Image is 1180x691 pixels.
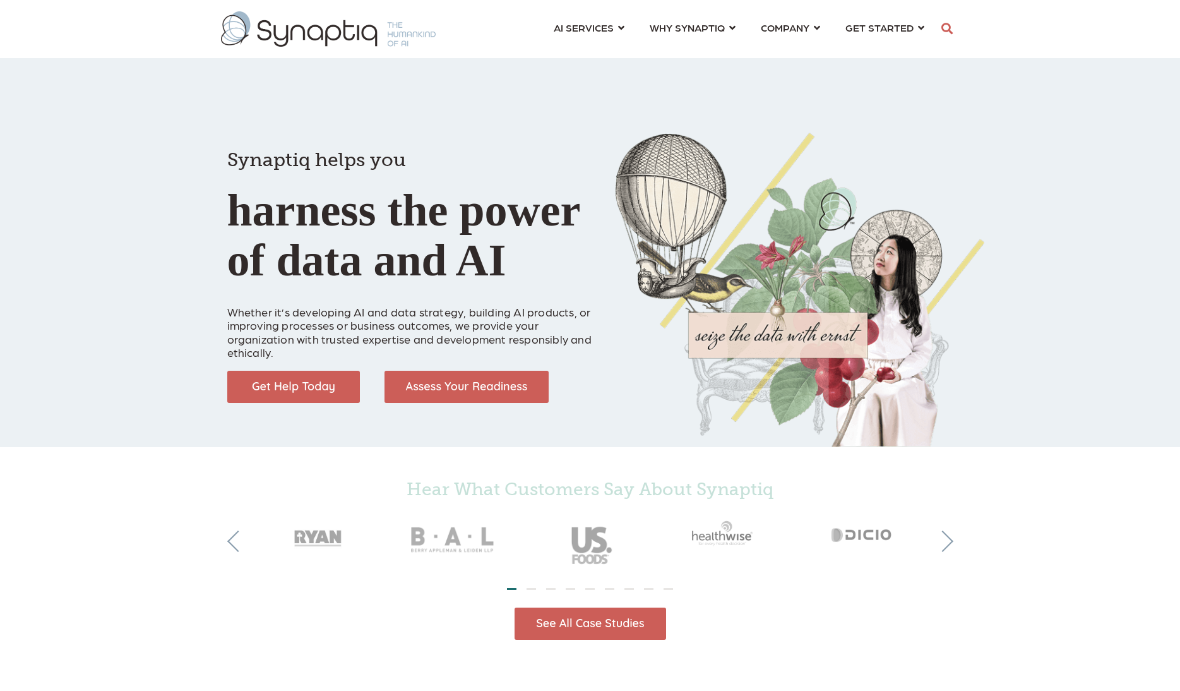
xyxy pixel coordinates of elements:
[541,6,937,52] nav: menu
[546,588,556,590] li: Page dot 3
[554,19,614,36] span: AI SERVICES
[221,11,436,47] img: synaptiq logo-1
[624,588,634,590] li: Page dot 7
[932,531,953,552] button: Next
[554,16,624,39] a: AI SERVICES
[585,588,595,590] li: Page dot 5
[227,291,597,359] p: Whether it’s developing AI and data strategy, building AI products, or improving processes or bus...
[616,133,985,447] img: Collage of girl, balloon, bird, and butterfly, with seize the data with ernst text
[227,126,597,285] h1: harness the power of data and AI
[761,19,809,36] span: COMPANY
[249,479,931,500] h4: Hear What Customers Say About Synaptiq
[644,588,653,590] li: Page dot 8
[227,531,249,552] button: Previous
[761,16,820,39] a: COMPANY
[605,588,614,590] li: Page dot 6
[650,16,736,39] a: WHY SYNAPTIQ
[227,148,406,171] span: Synaptiq helps you
[527,588,536,590] li: Page dot 2
[227,371,360,403] img: Get Help Today
[845,16,924,39] a: GET STARTED
[845,19,914,36] span: GET STARTED
[659,505,795,561] img: Healthwise_gray50
[522,505,659,576] img: USFoods_gray50
[515,608,666,640] img: See All Case Studies
[664,588,673,590] li: Page dot 9
[384,371,549,403] img: Assess Your Readiness
[795,505,931,561] img: Dicio
[566,588,575,590] li: Page dot 4
[249,505,386,561] img: RyanCompanies_gray50_2
[386,505,522,576] img: BAL_gray50
[507,588,516,590] li: Page dot 1
[650,19,725,36] span: WHY SYNAPTIQ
